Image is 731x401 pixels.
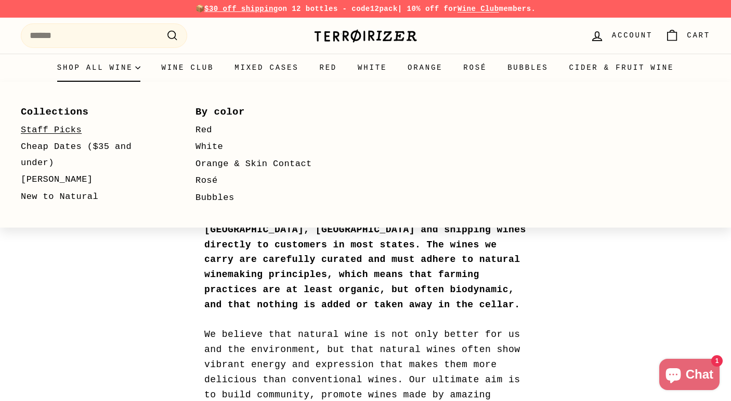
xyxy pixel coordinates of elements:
[584,20,659,51] a: Account
[47,54,151,82] summary: Shop all wine
[397,54,453,82] a: Orange
[659,20,716,51] a: Cart
[204,5,278,13] span: $30 off shipping
[21,171,165,189] a: [PERSON_NAME]
[687,30,710,41] span: Cart
[21,3,710,15] p: 📦 on 12 bottles - code | 10% off for members.
[195,122,340,139] a: Red
[21,122,165,139] a: Staff Picks
[370,5,398,13] strong: 12pack
[21,189,165,206] a: New to Natural
[21,103,165,121] a: Collections
[195,103,340,121] a: By color
[21,139,165,171] a: Cheap Dates ($35 and under)
[497,54,558,82] a: Bubbles
[458,5,499,13] a: Wine Club
[204,194,526,310] strong: We are an online natural wine shop & monthly wine club offering free local delivery or pick up in...
[195,190,340,207] a: Bubbles
[151,54,224,82] a: Wine Club
[195,156,340,173] a: Orange & Skin Contact
[224,54,309,82] a: Mixed Cases
[309,54,347,82] a: Red
[347,54,397,82] a: White
[453,54,497,82] a: Rosé
[656,359,723,393] inbox-online-store-chat: Shopify online store chat
[559,54,685,82] a: Cider & Fruit Wine
[195,172,340,190] a: Rosé
[195,139,340,156] a: White
[612,30,652,41] span: Account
